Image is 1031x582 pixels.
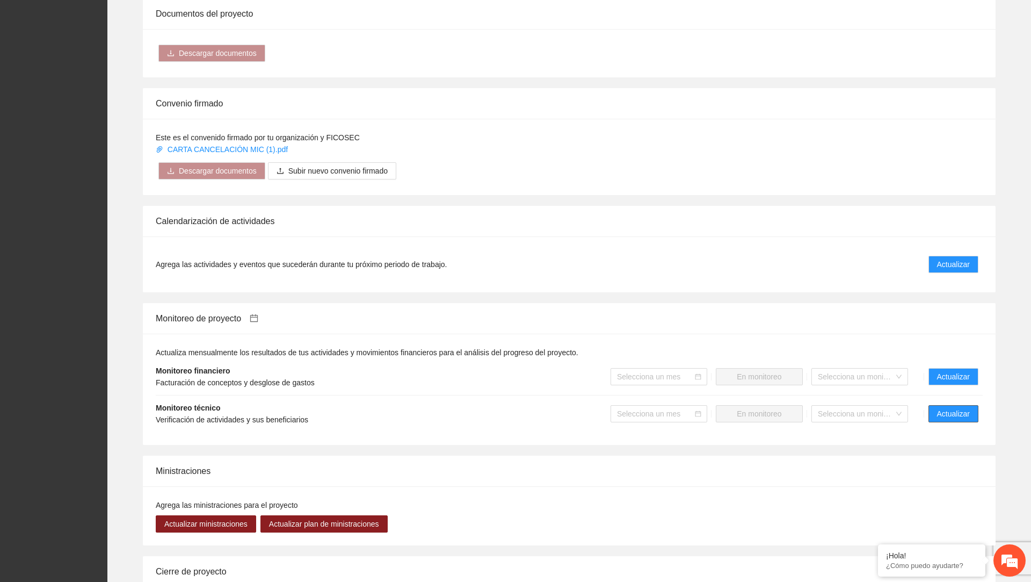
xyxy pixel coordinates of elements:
span: Subir nuevo convenio firmado [288,165,388,177]
button: Actualizar [928,405,978,422]
span: Verificación de actividades y sus beneficiarios [156,415,308,424]
span: Actualizar plan de ministraciones [269,518,379,530]
button: uploadSubir nuevo convenio firmado [268,162,396,179]
span: uploadSubir nuevo convenio firmado [268,167,396,175]
span: download [167,167,175,176]
button: Actualizar plan de ministraciones [260,515,388,533]
span: paper-clip [156,146,163,153]
button: Actualizar [928,368,978,385]
a: calendar [241,314,258,323]
div: ¡Hola! [886,551,977,560]
span: Actualizar ministraciones [164,518,248,530]
span: calendar [250,314,258,322]
span: Actualiza mensualmente los resultados de tus actividades y movimientos financieros para el anális... [156,348,578,357]
div: Convenio firmado [156,88,983,119]
span: Descargar documentos [179,47,257,59]
span: Actualizar [937,371,970,383]
a: Actualizar ministraciones [156,520,256,528]
span: Agrega las actividades y eventos que sucederán durante tu próximo periodo de trabajo. [156,258,447,270]
button: Actualizar [928,256,978,273]
span: Este es el convenido firmado por tu organización y FICOSEC [156,133,360,142]
div: Calendarización de actividades [156,206,983,236]
div: Chatee con nosotros ahora [56,55,180,69]
span: Estamos en línea. [62,143,148,252]
span: Agrega las ministraciones para el proyecto [156,501,298,509]
p: ¿Cómo puedo ayudarte? [886,562,977,570]
span: upload [277,167,284,176]
div: Ministraciones [156,456,983,486]
a: Actualizar plan de ministraciones [260,520,388,528]
button: Actualizar ministraciones [156,515,256,533]
div: Monitoreo de proyecto [156,303,983,334]
span: Actualizar [937,258,970,270]
span: calendar [695,373,701,380]
span: calendar [695,411,701,417]
button: downloadDescargar documentos [158,45,265,62]
textarea: Escriba su mensaje y pulse “Intro” [5,293,205,331]
button: downloadDescargar documentos [158,162,265,179]
div: Minimizar ventana de chat en vivo [176,5,202,31]
span: Facturación de conceptos y desglose de gastos [156,378,315,387]
strong: Monitoreo financiero [156,367,230,375]
strong: Monitoreo técnico [156,404,221,412]
a: CARTA CANCELACIÓN MIC (1).pdf [156,145,290,154]
span: Descargar documentos [179,165,257,177]
span: download [167,49,175,58]
span: Actualizar [937,408,970,420]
